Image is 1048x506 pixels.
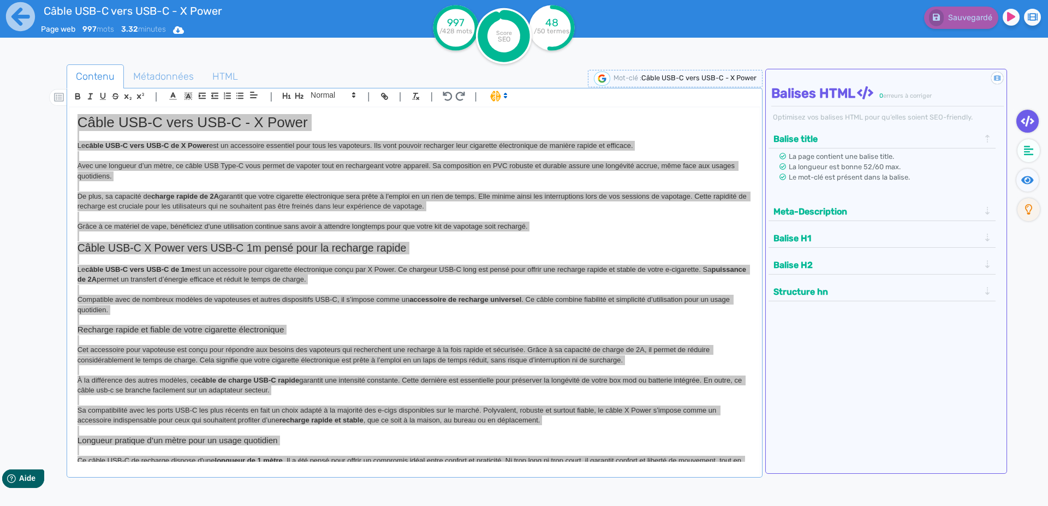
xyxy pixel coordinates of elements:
[534,27,570,35] tspan: /50 termes
[78,325,752,335] h3: Recharge rapide et fiable de votre cigarette électronique
[121,25,166,34] span: minutes
[78,265,752,285] p: Le est un accessoire pour cigarette électronique conçu par X Power. Ce chargeur USB-C long est pe...
[439,27,472,35] tspan: /428 mots
[85,141,209,150] strong: câble USB-C vers USB-C de X Power
[78,456,752,476] p: Ce câble USB-C de recharge dispose d'une . Il a été pensé pour offrir un compromis idéal entre co...
[279,416,364,424] strong: recharge rapide et stable
[770,203,983,221] button: Meta-Description
[78,436,752,445] h3: Longueur pratique d’un mètre pour un usage quotidien
[78,376,752,396] p: À la différence des autres modèles, ce garantit une intensité constante. Cette dernière est essen...
[545,16,558,29] tspan: 48
[924,7,998,29] button: Sauvegardé
[770,229,983,247] button: Balise H1
[41,2,355,20] input: title
[594,72,610,86] img: google-serp-logo.png
[770,130,995,148] div: Balise title
[56,9,72,17] span: Aide
[85,265,191,273] strong: câble USB-C vers USB-C de 1m
[399,89,402,104] span: |
[41,25,75,34] span: Page web
[430,89,433,104] span: |
[641,74,757,82] span: Câble USB-C vers USB-C - X Power
[82,25,97,34] b: 997
[198,376,300,384] strong: câble de charge USB-C rapide
[246,88,261,102] span: Aligment
[770,256,995,274] div: Balise H2
[879,92,883,99] span: 0
[215,456,283,465] strong: longueur de 1 mètre
[883,92,932,99] span: erreurs à corriger
[771,86,1004,102] h4: Balises HTML
[770,283,983,301] button: Structure hn
[78,141,752,151] p: Le est un accessoire essentiel pour tous les vapoteurs. Ils vont pouvoir recharger leur cigarette...
[124,62,203,91] span: Métadonnées
[770,229,995,247] div: Balise H1
[789,163,901,171] span: La longueur est bonne 52/60 max.
[151,192,219,200] strong: charge rapide de 2A
[78,114,752,131] h1: Câble USB-C vers USB-C - X Power
[67,64,124,89] a: Contenu
[614,74,641,82] span: Mot-clé :
[770,130,983,148] button: Balise title
[78,222,752,231] p: Grâce à ce matériel de vape, bénéficiez d'une utilisation continue sans avoir à attendre longtemp...
[204,62,247,91] span: HTML
[771,112,1004,122] div: Optimisez vos balises HTML pour qu’elles soient SEO-friendly.
[367,89,370,104] span: |
[498,35,510,43] tspan: SEO
[270,89,272,104] span: |
[789,173,910,181] span: Le mot-clé est présent dans la balise.
[203,64,247,89] a: HTML
[78,406,752,426] p: Sa compatibilité avec les ports USB-C les plus récents en fait un choix adapté à la majorité des ...
[409,295,521,303] strong: accessoire de recharge universel
[155,89,158,104] span: |
[78,192,752,212] p: De plus, sa capacité de garantit que votre cigarette électronique sera prête à l'emploi en un rie...
[78,161,752,181] p: Avec une longueur d’un mètre, ce câble USB Type-C vous permet de vapoter tout en rechargeant votr...
[124,64,203,89] a: Métadonnées
[82,25,114,34] span: mots
[770,203,995,221] div: Meta-Description
[770,283,995,301] div: Structure hn
[496,29,512,37] tspan: Score
[78,345,752,365] p: Cet accessoire pour vapoteuse est conçu pour répondre aux besoins des vapoteurs qui recherchent u...
[447,16,465,29] tspan: 997
[485,90,511,103] span: I.Assistant
[67,62,123,91] span: Contenu
[121,25,138,34] b: 3.32
[474,89,477,104] span: |
[770,256,983,274] button: Balise H2
[789,152,894,160] span: La page contient une balise title.
[78,242,752,254] h2: Câble USB-C X Power vers USB-C 1m pensé pour la recharge rapide
[948,13,992,22] span: Sauvegardé
[78,295,752,315] p: Compatible avec de nombreux modèles de vapoteuses et autres dispositifs USB-C, il s’impose comme ...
